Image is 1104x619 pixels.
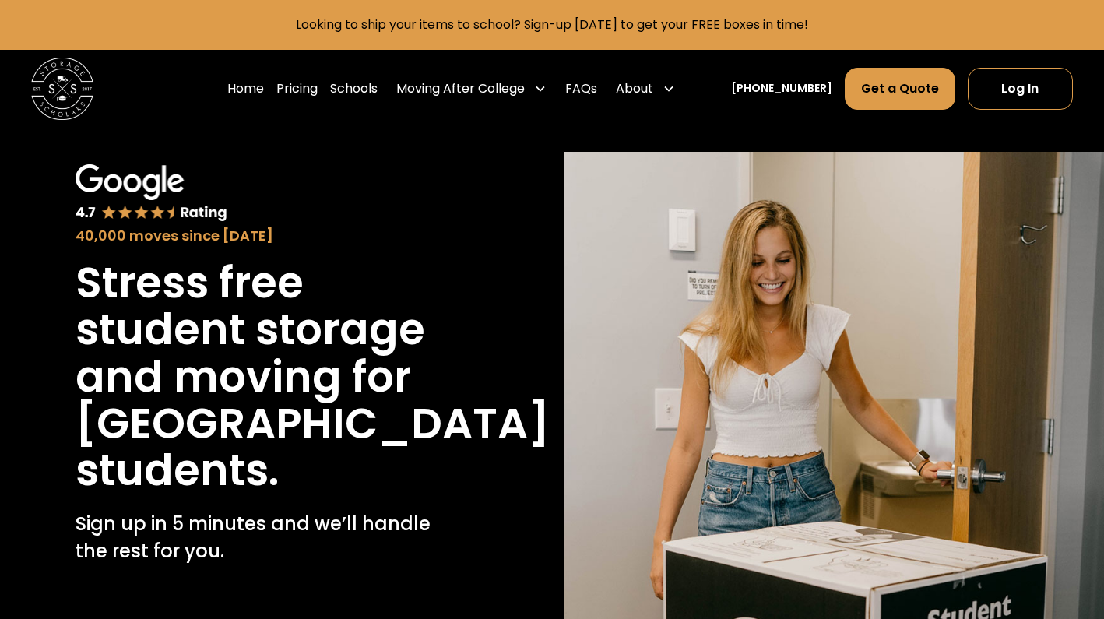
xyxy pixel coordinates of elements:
[76,400,550,447] h1: [GEOGRAPHIC_DATA]
[610,67,681,111] div: About
[76,510,464,566] p: Sign up in 5 minutes and we’ll handle the rest for you.
[616,79,653,98] div: About
[76,447,279,494] h1: students.
[76,226,464,247] div: 40,000 moves since [DATE]
[31,58,93,120] img: Storage Scholars main logo
[296,16,808,33] a: Looking to ship your items to school? Sign-up [DATE] to get your FREE boxes in time!
[845,68,955,110] a: Get a Quote
[330,67,378,111] a: Schools
[227,67,264,111] a: Home
[31,58,93,120] a: home
[76,259,464,400] h1: Stress free student storage and moving for
[731,80,832,97] a: [PHONE_NUMBER]
[390,67,553,111] div: Moving After College
[396,79,525,98] div: Moving After College
[565,67,597,111] a: FAQs
[968,68,1074,110] a: Log In
[276,67,318,111] a: Pricing
[76,164,227,223] img: Google 4.7 star rating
